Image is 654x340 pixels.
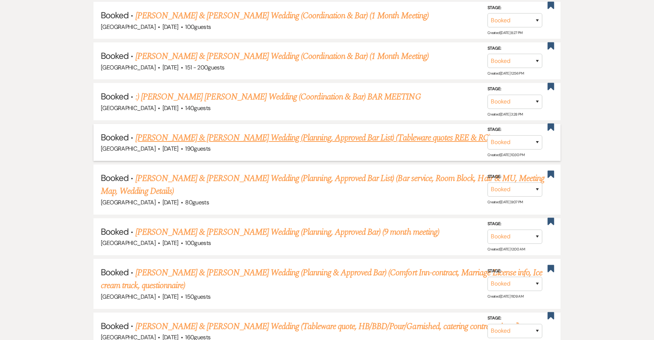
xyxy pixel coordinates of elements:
span: Booked [101,50,129,61]
span: [GEOGRAPHIC_DATA] [101,199,156,206]
span: Created: [DATE] 12:00 AM [487,247,525,252]
span: 150 guests [185,293,210,301]
span: Created: [DATE] 10:30 PM [487,152,524,157]
span: [DATE] [162,145,179,152]
label: Stage: [487,173,542,181]
label: Stage: [487,267,542,275]
span: Booked [101,10,129,21]
a: [PERSON_NAME] & [PERSON_NAME] Wedding (Planning, Approved Bar List) (Tableware quotes REE & RC) [135,131,491,144]
label: Stage: [487,4,542,12]
a: :) [PERSON_NAME] [PERSON_NAME] Wedding (Coordination & Bar) BAR MEETING [135,90,421,103]
span: [GEOGRAPHIC_DATA] [101,293,156,301]
a: [PERSON_NAME] & [PERSON_NAME] Wedding (Tableware quote, HB/BBD/Pour/Garnished, catering contract ... [135,320,519,333]
span: [GEOGRAPHIC_DATA] [101,239,156,247]
span: [DATE] [162,199,179,206]
span: Created: [DATE] 12:56 PM [487,71,524,76]
span: [DATE] [162,104,179,112]
a: [PERSON_NAME] & [PERSON_NAME] Wedding (Coordination & Bar) (1 Month Meeting) [135,9,429,22]
a: [PERSON_NAME] & [PERSON_NAME] Wedding (Planning, Approved Bar List) (Bar service, Room Block, Hai... [101,172,544,198]
span: [GEOGRAPHIC_DATA] [101,104,156,112]
span: 100 guests [185,23,211,31]
a: [PERSON_NAME] & [PERSON_NAME] Wedding (Coordination & Bar) (1 Month Meeting) [135,50,429,63]
span: Booked [101,91,129,102]
span: 100 guests [185,239,211,247]
span: 140 guests [185,104,210,112]
span: 80 guests [185,199,209,206]
span: [GEOGRAPHIC_DATA] [101,23,156,31]
span: [GEOGRAPHIC_DATA] [101,64,156,71]
label: Stage: [487,314,542,322]
span: Created: [DATE] 11:09 AM [487,294,523,299]
span: Booked [101,172,129,184]
span: [DATE] [162,23,179,31]
span: Created: [DATE] 9:07 PM [487,200,523,204]
span: 190 guests [185,145,210,152]
span: Booked [101,320,129,332]
span: Created: [DATE] 8:27 PM [487,30,523,35]
span: [DATE] [162,239,179,247]
span: 151 - 200 guests [185,64,224,71]
label: Stage: [487,126,542,134]
span: [GEOGRAPHIC_DATA] [101,145,156,152]
span: Created: [DATE] 3:28 PM [487,112,523,117]
span: Booked [101,132,129,143]
a: [PERSON_NAME] & [PERSON_NAME] Wedding (Planning, Approved Bar) (9 month meeting) [135,226,439,239]
span: [DATE] [162,64,179,71]
span: [DATE] [162,293,179,301]
label: Stage: [487,85,542,93]
label: Stage: [487,45,542,53]
label: Stage: [487,220,542,228]
span: Booked [101,226,129,237]
span: Booked [101,267,129,278]
a: [PERSON_NAME] & [PERSON_NAME] Wedding (Planning & Approved Bar) (Comfort Inn-contract, Marriage L... [101,266,542,292]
